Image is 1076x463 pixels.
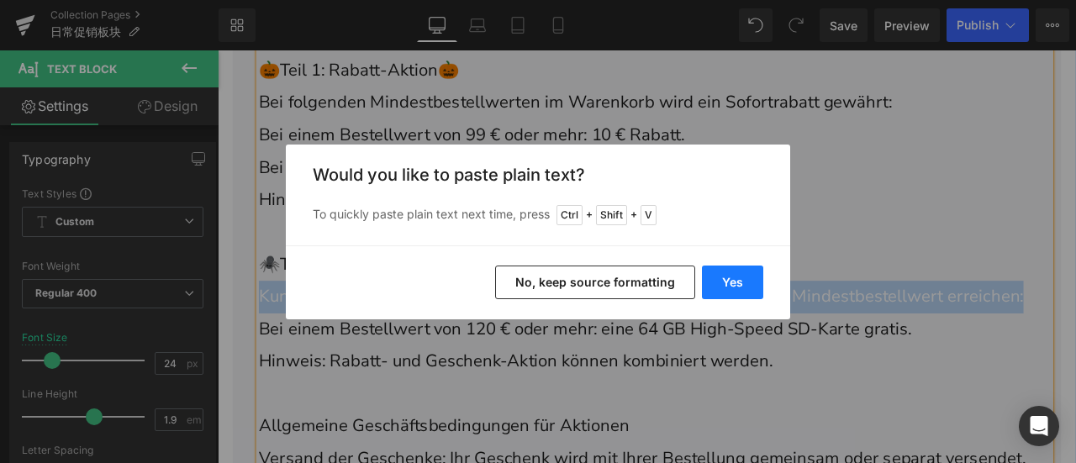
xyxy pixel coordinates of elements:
button: Yes [702,266,763,299]
span: Bei einem Bestellwert von 120 € oder mehr: eine 64 GB High-Speed SD-Karte gratis. [49,317,822,344]
span: Bei einem Bestellwert von 149 € oder mehr: 20 € Rabatt. [49,125,565,152]
p: To quickly paste plain text next time, press [313,205,763,225]
span: Bei einem Bestellwert von 99 € oder mehr: 10 € Rabatt. [49,87,553,113]
h3: Would you like to paste plain text? [313,165,763,185]
span: 🎃Teil 1: Rabatt-Aktion🎃 [49,10,286,37]
span: Shift [596,205,627,225]
span: 🕷️Teil 2: Geschenk-Aktion🕷️ [49,239,314,266]
span: + [586,207,593,224]
button: No, keep source formatting [495,266,695,299]
span: Hinweis: Rabatt- und Geschenk-Aktion können kombiniert werden. [49,355,657,381]
span: Kunden erhalten ein kostenloses Geschenk, sofern sie den folgenden Mindestbestellwert erreichen: [49,278,955,305]
span: Hinweis: Pro Bestellung kann nur ein Rabatt gewährt werden. [49,163,612,190]
span: Allgemeine Geschäftsbedingungen für Aktionen [49,431,488,458]
span: + [630,207,637,224]
div: Open Intercom Messenger [1019,406,1059,446]
font: Bei folgenden Mindestbestellwerten im Warenkorb wird ein Sofortrabatt gewährt: [49,48,799,75]
span: Ctrl [556,205,583,225]
span: V [641,205,657,225]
